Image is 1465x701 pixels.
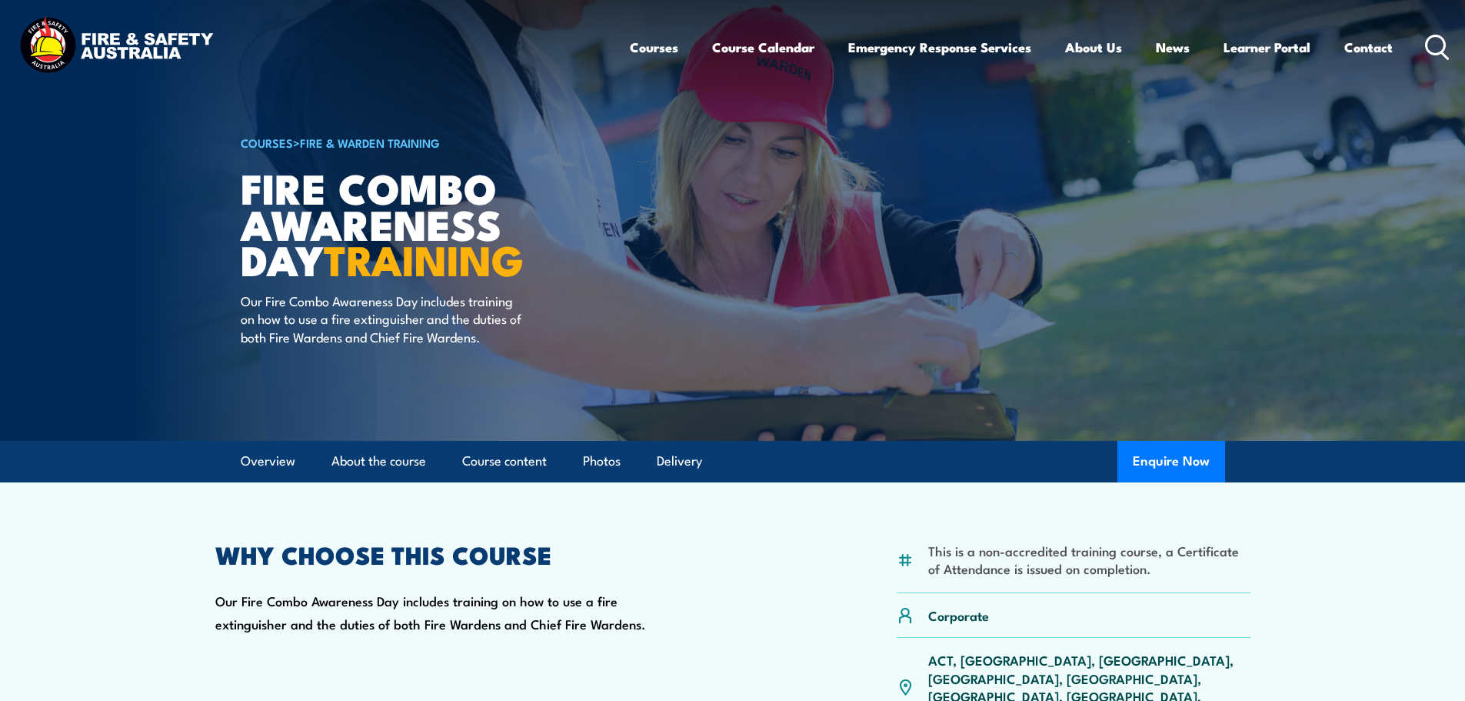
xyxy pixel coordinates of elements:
a: Learner Portal [1224,27,1310,68]
strong: TRAINING [324,226,524,290]
a: Courses [630,27,678,68]
h2: WHY CHOOSE THIS COURSE [215,543,664,565]
a: Emergency Response Services [848,27,1031,68]
li: This is a non-accredited training course, a Certificate of Attendance is issued on completion. [928,542,1250,578]
a: COURSES [241,134,293,151]
a: Course content [462,441,547,482]
p: Corporate [928,606,989,624]
a: News [1156,27,1190,68]
p: Our Fire Combo Awareness Day includes training on how to use a fire extinguisher and the duties o... [241,292,521,345]
a: Delivery [657,441,702,482]
a: Photos [583,441,621,482]
button: Enquire Now [1117,441,1225,482]
h6: > [241,133,621,152]
a: Course Calendar [712,27,814,68]
h1: Fire Combo Awareness Day [241,169,621,277]
a: Fire & Warden Training [300,134,440,151]
a: Overview [241,441,295,482]
a: About Us [1065,27,1122,68]
a: Contact [1344,27,1393,68]
a: About the course [331,441,426,482]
